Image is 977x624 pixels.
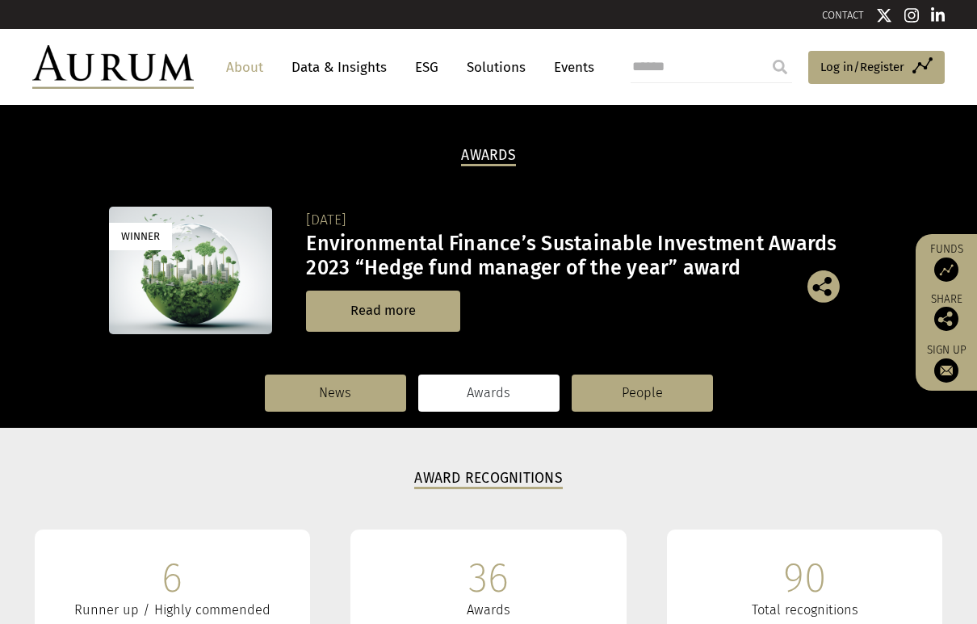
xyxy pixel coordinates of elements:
a: Events [546,52,594,82]
div: Winner [109,223,172,249]
div: Share [924,294,969,331]
a: Read more [306,291,460,332]
a: Log in/Register [808,51,945,85]
div: Awards [375,602,602,618]
div: 36 [468,554,509,602]
a: Data & Insights [283,52,395,82]
h3: Award Recognitions [414,470,563,489]
div: Runner up / Highly commended [59,602,287,618]
img: Share this post [934,307,958,331]
span: Log in/Register [820,57,904,77]
a: News [265,375,406,412]
img: Linkedin icon [931,7,946,23]
img: Aurum [32,45,194,89]
a: People [572,375,713,412]
div: 6 [161,554,182,602]
h3: Environmental Finance’s Sustainable Investment Awards 2023 “Hedge fund manager of the year” award [306,232,864,280]
img: Access Funds [934,258,958,282]
div: [DATE] [306,209,864,232]
a: CONTACT [822,9,864,21]
h2: Awards [461,147,516,166]
img: Instagram icon [904,7,919,23]
a: About [218,52,271,82]
a: Sign up [924,343,969,383]
input: Submit [764,51,796,83]
div: 90 [783,554,826,602]
div: Total recognitions [691,602,919,618]
img: Sign up to our newsletter [934,358,958,383]
a: Solutions [459,52,534,82]
img: Twitter icon [876,7,892,23]
a: ESG [407,52,447,82]
a: Awards [418,375,560,412]
a: Funds [924,242,969,282]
